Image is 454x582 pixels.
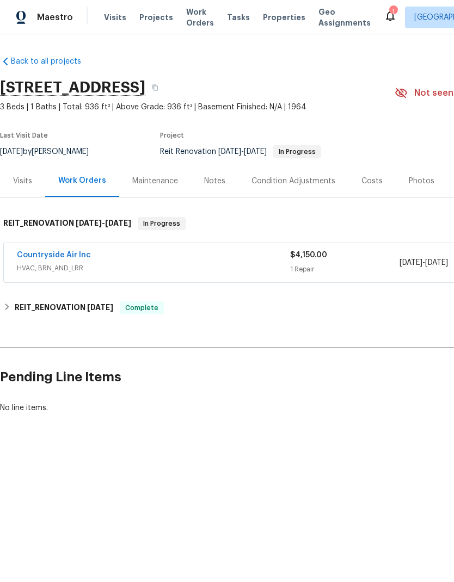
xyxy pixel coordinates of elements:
span: Reit Renovation [160,148,321,156]
div: Photos [409,176,434,187]
div: Costs [361,176,383,187]
div: 1 Repair [290,264,400,275]
span: Project [160,132,184,139]
span: - [76,219,131,227]
span: $4,150.00 [290,251,327,259]
span: [DATE] [244,148,267,156]
span: Work Orders [186,7,214,28]
span: [DATE] [76,219,102,227]
span: Properties [263,12,305,23]
span: Tasks [227,14,250,21]
button: Copy Address [145,78,165,97]
h6: REIT_RENOVATION [15,301,113,314]
span: [DATE] [218,148,241,156]
h6: REIT_RENOVATION [3,217,131,230]
a: Countryside Air Inc [17,251,91,259]
span: [DATE] [105,219,131,227]
span: [DATE] [425,259,448,267]
span: In Progress [139,218,185,229]
span: - [218,148,267,156]
div: Notes [204,176,225,187]
span: Projects [139,12,173,23]
div: Work Orders [58,175,106,186]
div: Maintenance [132,176,178,187]
span: - [400,257,448,268]
span: Geo Assignments [318,7,371,28]
span: Complete [121,302,163,313]
span: HVAC, BRN_AND_LRR [17,263,290,274]
span: [DATE] [400,259,422,267]
div: Visits [13,176,32,187]
div: 1 [389,7,397,17]
span: In Progress [274,148,320,155]
span: Maestro [37,12,73,23]
div: Condition Adjustments [251,176,335,187]
span: [DATE] [87,304,113,311]
span: Visits [104,12,126,23]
